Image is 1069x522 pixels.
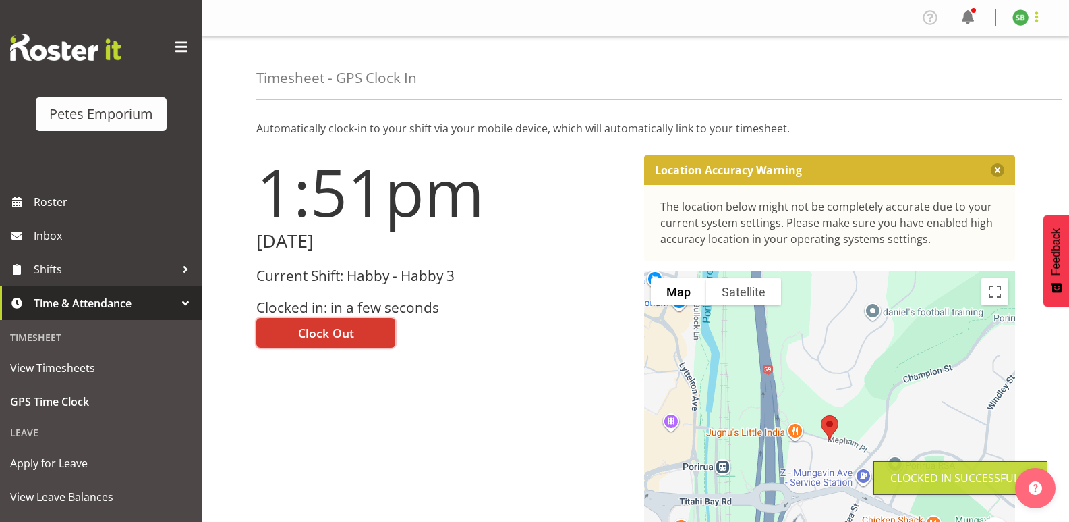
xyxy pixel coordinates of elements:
span: View Leave Balances [10,487,192,507]
h1: 1:51pm [256,155,628,228]
span: Roster [34,192,196,212]
p: Automatically clock-in to your shift via your mobile device, which will automatically link to you... [256,120,1015,136]
span: Clock Out [298,324,354,342]
span: Feedback [1050,228,1062,276]
button: Show street map [651,278,706,305]
h2: [DATE] [256,231,628,252]
div: Leave [3,419,199,446]
a: View Leave Balances [3,480,199,514]
span: GPS Time Clock [10,392,192,412]
a: GPS Time Clock [3,385,199,419]
span: Apply for Leave [10,453,192,473]
h3: Clocked in: in a few seconds [256,300,628,315]
img: stephanie-burden9828.jpg [1012,9,1029,26]
button: Close message [991,163,1004,177]
button: Toggle fullscreen view [981,278,1008,305]
a: Apply for Leave [3,446,199,480]
span: Inbox [34,226,196,246]
div: Timesheet [3,323,199,351]
img: Rosterit website logo [10,34,121,61]
button: Clock Out [256,318,395,348]
div: Clocked in Successfully [890,470,1031,486]
span: View Timesheets [10,358,192,378]
h4: Timesheet - GPS Clock In [256,70,417,86]
div: The location below might not be completely accurate due to your current system settings. Please m... [660,199,1000,247]
button: Show satellite imagery [706,278,781,305]
div: Petes Emporium [49,104,153,124]
img: help-xxl-2.png [1029,481,1042,495]
a: View Timesheets [3,351,199,385]
button: Feedback - Show survey [1043,215,1069,307]
span: Shifts [34,259,175,280]
span: Time & Attendance [34,293,175,313]
p: Location Accuracy Warning [655,163,802,177]
h3: Current Shift: Habby - Habby 3 [256,268,628,284]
